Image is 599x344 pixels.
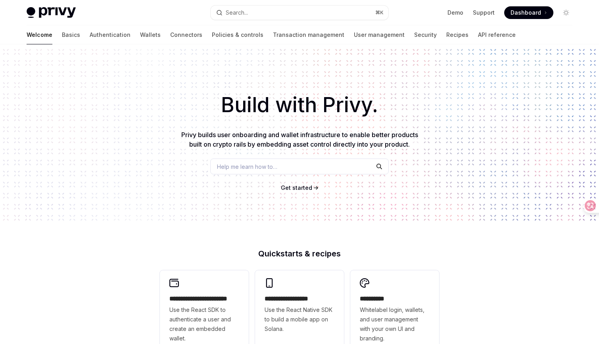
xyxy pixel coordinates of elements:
[446,25,468,44] a: Recipes
[265,305,334,334] span: Use the React Native SDK to build a mobile app on Solana.
[354,25,405,44] a: User management
[473,9,495,17] a: Support
[27,25,52,44] a: Welcome
[375,10,384,16] span: ⌘ K
[62,25,80,44] a: Basics
[360,305,430,343] span: Whitelabel login, wallets, and user management with your own UI and branding.
[281,184,312,192] a: Get started
[447,9,463,17] a: Demo
[560,6,572,19] button: Toggle dark mode
[181,131,418,148] span: Privy builds user onboarding and wallet infrastructure to enable better products built on crypto ...
[273,25,344,44] a: Transaction management
[226,8,248,17] div: Search...
[414,25,437,44] a: Security
[160,250,439,258] h2: Quickstarts & recipes
[211,6,388,20] button: Open search
[27,7,76,18] img: light logo
[504,6,553,19] a: Dashboard
[217,162,277,171] span: Help me learn how to…
[13,90,586,120] h1: Build with Privy.
[478,25,516,44] a: API reference
[170,25,202,44] a: Connectors
[140,25,161,44] a: Wallets
[212,25,263,44] a: Policies & controls
[90,25,131,44] a: Authentication
[169,305,239,343] span: Use the React SDK to authenticate a user and create an embedded wallet.
[281,184,312,191] span: Get started
[511,9,541,17] span: Dashboard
